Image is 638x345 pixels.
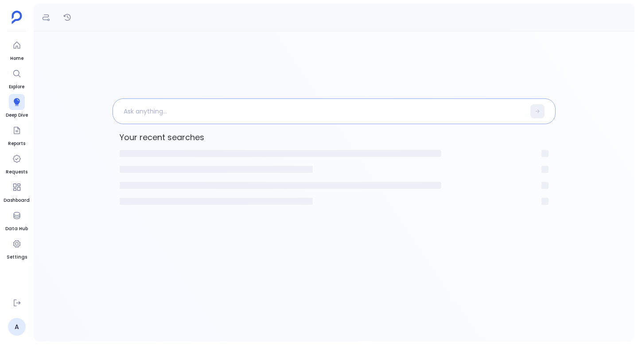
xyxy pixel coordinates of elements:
span: Explore [9,83,25,90]
img: petavue logo [12,11,22,24]
button: Definitions [39,10,53,24]
span: Home [9,55,25,62]
span: Your recent searches [113,129,556,145]
a: Deep Dive [6,94,28,119]
a: Home [9,37,25,62]
span: Deep Dive [6,112,28,119]
button: History [60,10,74,24]
a: Settings [7,236,27,261]
a: Dashboard [4,179,30,204]
span: Reports [8,140,25,147]
span: Dashboard [4,197,30,204]
span: Data Hub [5,225,28,232]
a: A [8,318,26,336]
a: Explore [9,66,25,90]
a: Data Hub [5,208,28,232]
span: Settings [7,254,27,261]
a: Requests [6,151,27,176]
a: Reports [8,122,25,147]
span: Requests [6,169,27,176]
